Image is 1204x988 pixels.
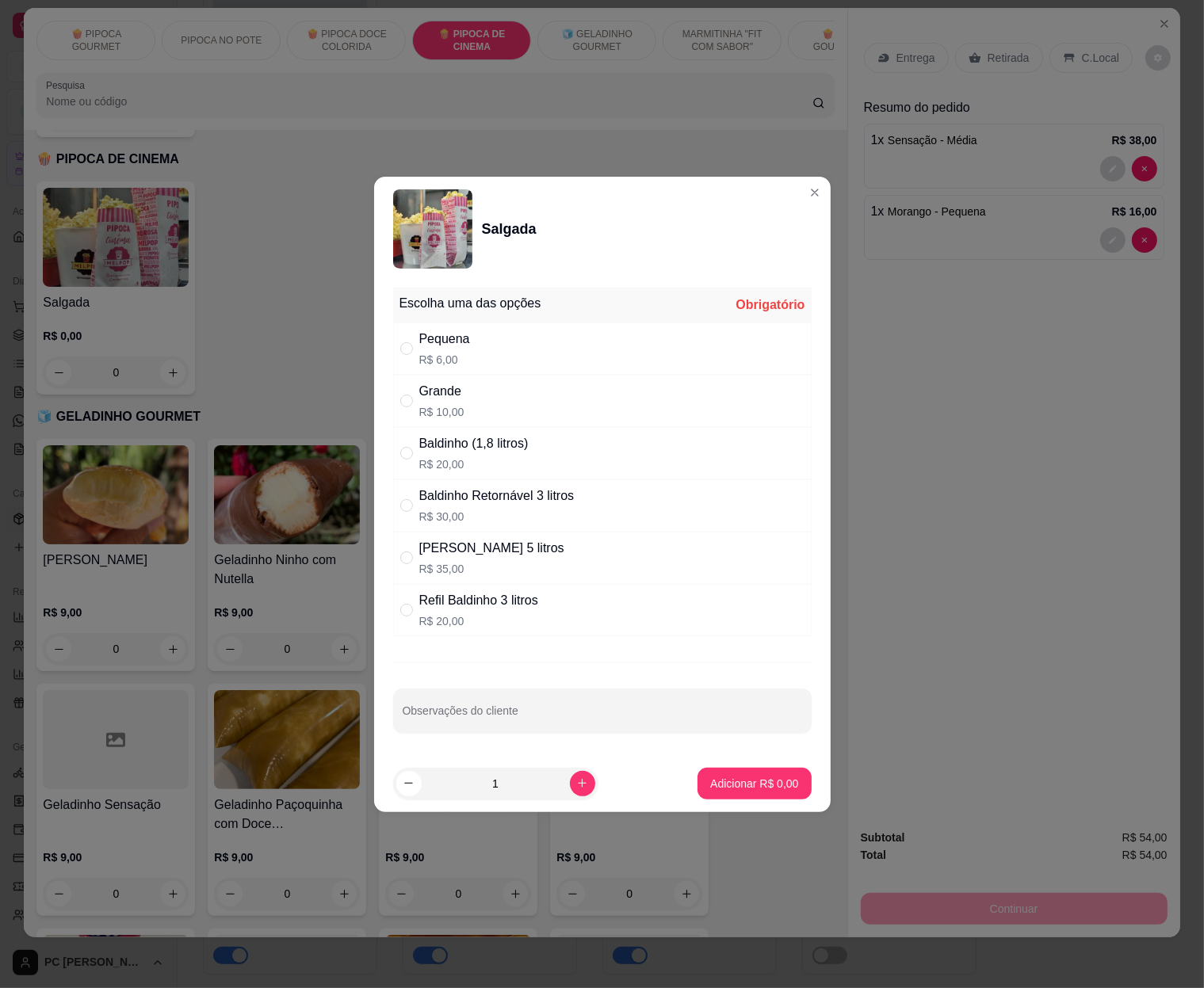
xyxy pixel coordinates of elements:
[399,294,541,313] div: Escolha uma das opções
[419,330,470,349] div: Pequena
[736,296,805,315] div: Obrigatório
[403,709,802,725] input: Observações do cliente
[698,768,811,799] button: Adicionar R$ 0,00
[419,539,564,558] div: [PERSON_NAME] 5 litros
[419,434,529,453] div: Baldinho (1,8 litros)
[419,509,575,525] p: R$ 30,00
[396,771,422,796] button: decrease-product-quantity
[419,352,470,368] p: R$ 6,00
[419,561,564,577] p: R$ 35,00
[419,456,529,472] p: R$ 20,00
[802,180,828,205] button: Close
[419,382,464,401] div: Grande
[419,404,464,420] p: R$ 10,00
[482,218,537,240] div: Salgada
[570,771,595,796] button: increase-product-quantity
[710,776,798,792] p: Adicionar R$ 0,00
[419,613,538,629] p: R$ 20,00
[419,591,538,610] div: Refil Baldinho 3 litros
[393,189,472,269] img: product-image
[419,486,575,505] div: Baldinho Retornável 3 litros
